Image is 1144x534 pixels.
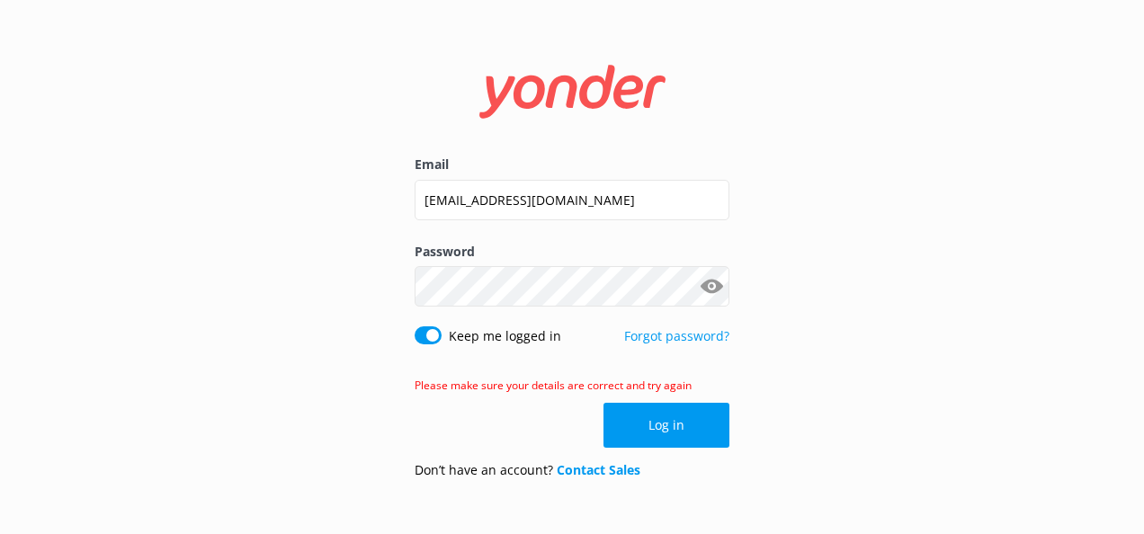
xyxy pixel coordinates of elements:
span: Please make sure your details are correct and try again [415,378,692,393]
input: user@emailaddress.com [415,180,729,220]
p: Don’t have an account? [415,460,640,480]
label: Email [415,155,729,174]
button: Log in [603,403,729,448]
label: Password [415,242,729,262]
a: Forgot password? [624,327,729,344]
a: Contact Sales [557,461,640,478]
label: Keep me logged in [449,326,561,346]
button: Show password [693,269,729,305]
